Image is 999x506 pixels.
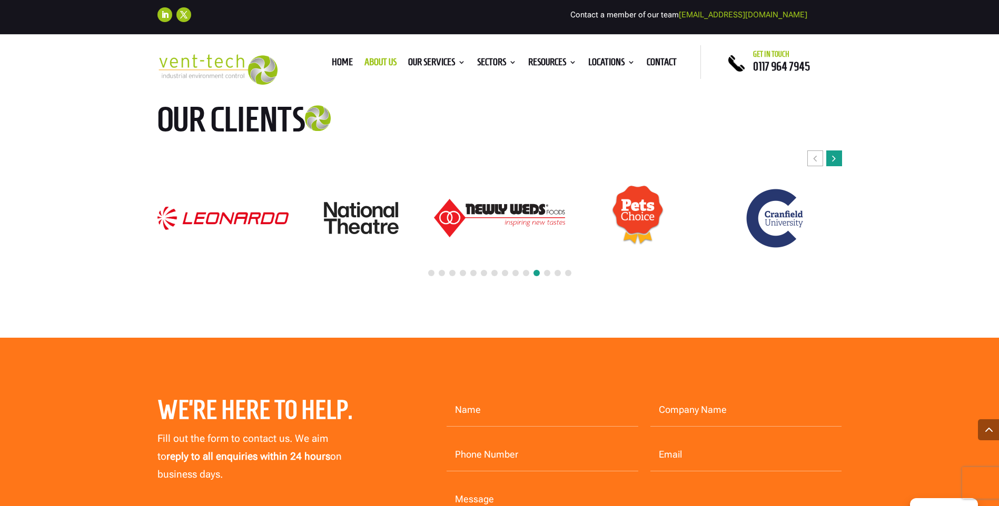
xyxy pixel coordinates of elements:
div: Next slide [826,150,842,166]
h2: Our clients [157,102,384,143]
img: Pets Choice [611,185,664,251]
strong: reply to all enquiries within 24 hours [166,450,330,462]
a: Resources [528,58,577,70]
div: 16 / 24 [157,206,289,230]
a: Our Services [408,58,466,70]
input: Phone Number [447,439,638,471]
input: Name [447,394,638,427]
div: 18 / 24 [433,198,565,238]
span: Contact a member of our team [570,10,807,19]
img: National Theatre [324,202,399,234]
img: Logo_Leonardo [157,207,288,230]
a: Follow on LinkedIn [157,7,172,22]
a: About us [364,58,397,70]
a: 0117 964 7945 [753,60,810,73]
a: [EMAIL_ADDRESS][DOMAIN_NAME] [679,10,807,19]
div: 19 / 24 [572,185,704,252]
a: Sectors [477,58,517,70]
h2: We’re here to help. [157,394,377,431]
input: Email [650,439,842,471]
img: Newly-Weds_Logo [434,199,565,237]
img: Cranfield University logo [741,184,810,252]
div: 20 / 24 [710,184,842,253]
span: Get in touch [753,50,789,58]
a: Home [332,58,353,70]
div: 17 / 24 [295,201,427,235]
span: Fill out the form to contact us. We aim to [157,432,328,462]
a: Contact [647,58,677,70]
input: Company Name [650,394,842,427]
div: Previous slide [807,150,823,166]
img: 2023-09-27T08_35_16.549ZVENT-TECH---Clear-background [157,54,278,85]
a: Locations [588,58,635,70]
a: Follow on X [176,7,191,22]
